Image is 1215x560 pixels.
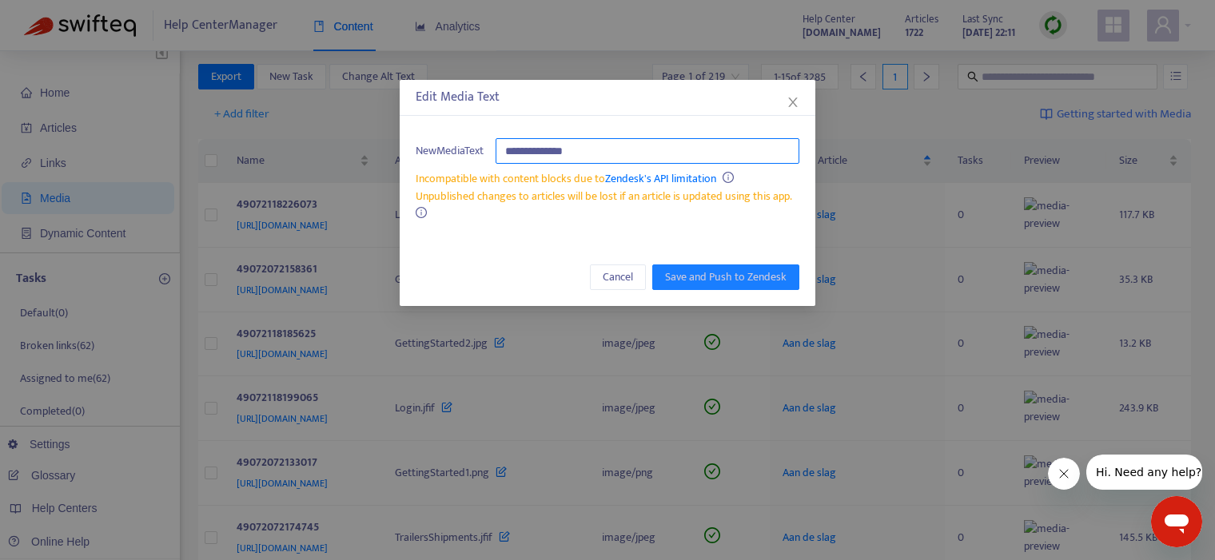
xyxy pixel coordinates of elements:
[1086,455,1202,490] iframe: Message from company
[416,142,484,160] span: New Media Text
[416,88,799,107] div: Edit Media Text
[723,172,734,183] span: info-circle
[1048,458,1080,490] iframe: Close message
[603,268,633,286] span: Cancel
[590,264,646,290] button: Cancel
[605,169,716,188] a: Zendesk's API limitation
[1151,496,1202,547] iframe: Button to launch messaging window
[787,96,799,109] span: close
[416,169,716,188] span: Incompatible with content blocks due to
[416,187,792,205] span: Unpublished changes to articles will be lost if an article is updated using this app.
[652,264,799,290] button: Save and Push to Zendesk
[784,93,802,111] button: Close
[416,207,427,218] span: info-circle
